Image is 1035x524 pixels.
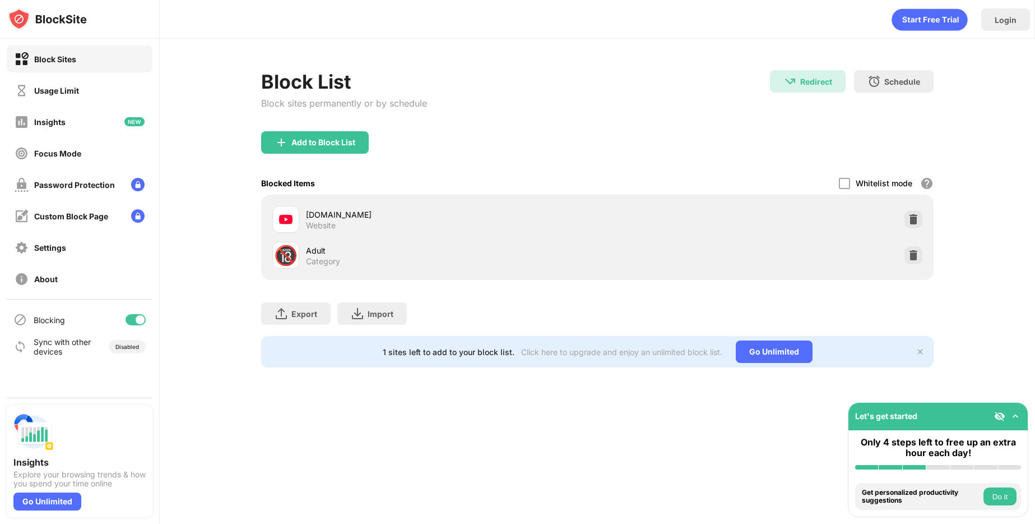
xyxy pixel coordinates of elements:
img: time-usage-off.svg [15,84,29,98]
img: omni-setup-toggle.svg [1010,411,1021,422]
div: Sync with other devices [34,337,91,356]
div: Whitelist mode [856,178,912,188]
img: push-insights.svg [13,412,54,452]
div: Go Unlimited [13,493,81,511]
img: x-button.svg [916,347,925,356]
img: settings-off.svg [15,241,29,255]
div: 1 sites left to add to your block list. [383,347,514,357]
div: Go Unlimited [736,341,813,363]
img: favicons [279,213,293,226]
img: focus-off.svg [15,146,29,160]
div: 🔞 [274,244,298,267]
img: password-protection-off.svg [15,178,29,192]
img: lock-menu.svg [131,178,145,191]
div: Block List [261,70,427,93]
div: Import [368,309,393,319]
div: Custom Block Page [34,212,108,221]
img: customize-block-page-off.svg [15,209,29,223]
div: Explore your browsing trends & how you spend your time online [13,470,146,488]
div: [DOMAIN_NAME] [306,209,597,220]
img: about-off.svg [15,272,29,286]
div: Blocked Items [261,178,315,188]
div: Settings [34,243,66,252]
img: lock-menu.svg [131,209,145,223]
div: Password Protection [34,180,115,190]
div: About [34,274,58,284]
div: Only 4 steps left to free up an extra hour each day! [855,437,1021,458]
button: Do it [983,488,1017,505]
div: Let's get started [855,411,917,421]
div: Login [995,15,1017,25]
div: Add to Block List [291,138,355,147]
img: logo-blocksite.svg [8,8,87,30]
img: eye-not-visible.svg [994,411,1005,422]
div: Insights [13,457,146,468]
div: Export [291,309,317,319]
div: Category [306,256,340,266]
div: Usage Limit [34,86,79,95]
div: Block sites permanently or by schedule [261,98,427,109]
img: insights-off.svg [15,115,29,129]
img: block-on.svg [15,52,29,66]
div: Website [306,220,336,231]
div: Focus Mode [34,149,81,158]
div: Insights [34,117,66,127]
div: Disabled [115,343,139,350]
div: Blocking [34,315,65,325]
div: animation [892,8,968,31]
img: blocking-icon.svg [13,313,27,327]
div: Redirect [800,77,832,86]
img: sync-icon.svg [13,340,27,353]
div: Schedule [884,77,920,86]
img: new-icon.svg [124,117,145,126]
div: Get personalized productivity suggestions [862,489,981,505]
div: Adult [306,245,597,256]
div: Block Sites [34,54,76,64]
div: Click here to upgrade and enjoy an unlimited block list. [521,347,722,357]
